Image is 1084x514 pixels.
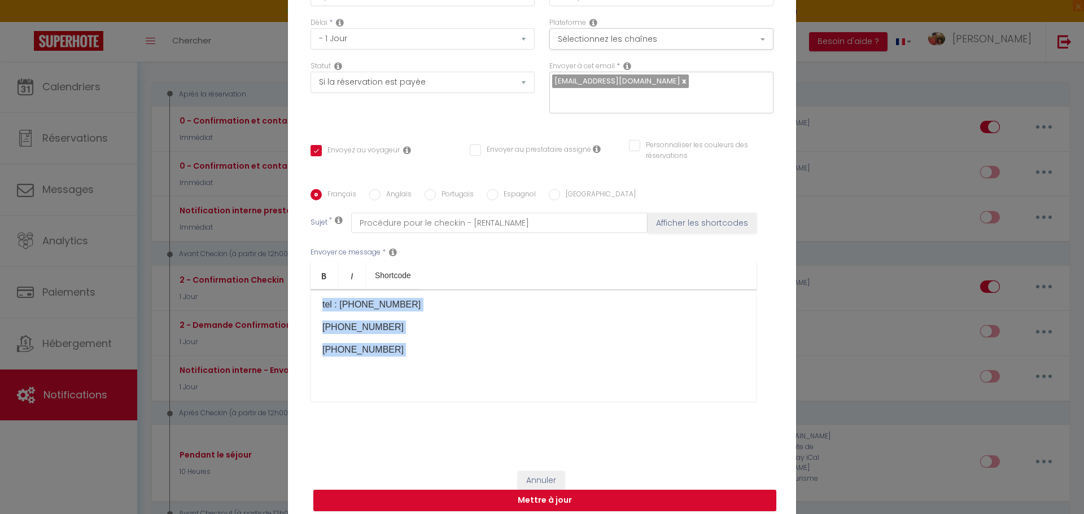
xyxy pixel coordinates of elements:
[313,490,776,511] button: Mettre à jour
[648,213,757,233] button: Afficher les shortcodes
[322,298,745,311] p: tel : [PHONE_NUMBER]
[554,76,680,86] span: [EMAIL_ADDRESS][DOMAIN_NAME]
[311,262,338,289] a: Bold
[498,189,536,201] label: Espagnol
[549,61,615,72] label: Envoyer à cet email
[322,189,356,201] label: Français
[549,28,773,50] button: Sélectionnez les chaînes
[436,189,474,201] label: Portugais
[9,5,43,38] button: Ouvrir le widget de chat LiveChat
[381,189,412,201] label: Anglais
[336,18,344,27] i: Action Time
[403,146,411,155] i: Envoyer au voyageur
[623,61,631,71] i: Recipient
[322,366,745,379] p: ​
[518,471,565,490] button: Annuler
[593,144,601,153] i: Envoyer au prestataire si il est assigné
[389,248,397,257] i: Message
[366,262,420,289] a: Shortcode
[549,17,586,28] label: Plateforme
[335,216,343,225] i: Subject
[311,247,381,258] label: Envoyer ce message
[589,18,597,27] i: Action Channel
[338,262,366,289] a: Italic
[322,343,745,357] p: [PHONE_NUMBER] ​
[322,320,745,334] p: [PHONE_NUMBER]
[311,17,327,28] label: Délai
[560,189,636,201] label: [GEOGRAPHIC_DATA]
[1036,463,1076,506] iframe: Chat
[311,217,327,229] label: Sujet
[311,61,331,72] label: Statut
[334,61,342,71] i: Booking status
